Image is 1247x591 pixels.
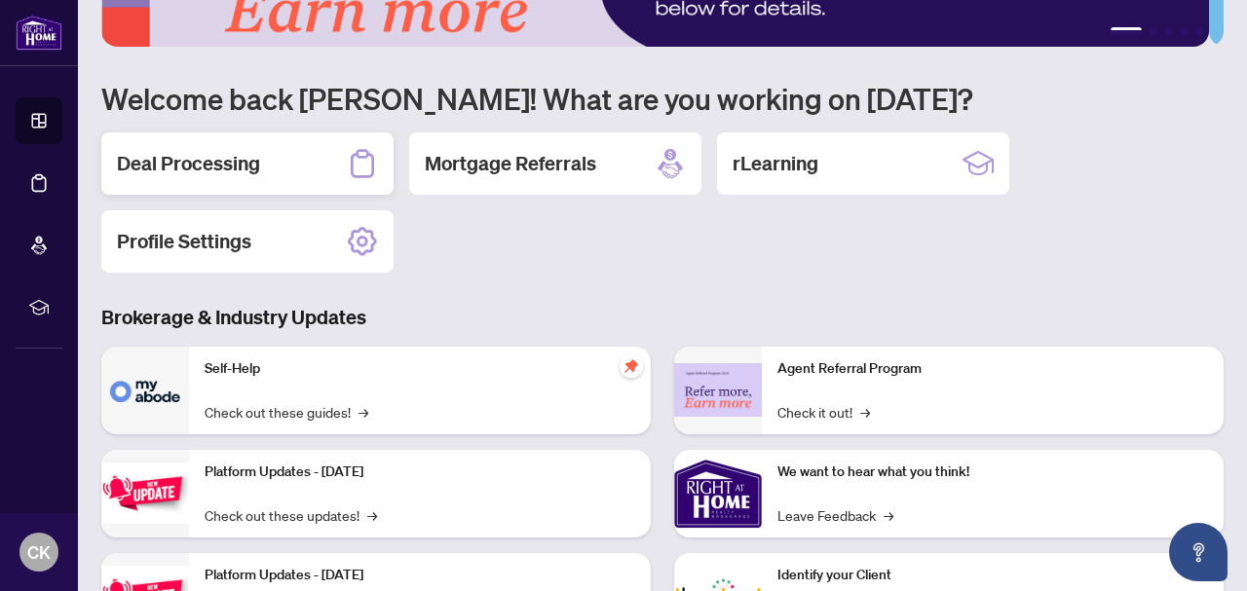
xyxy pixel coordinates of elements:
[16,15,62,51] img: logo
[101,80,1224,117] h1: Welcome back [PERSON_NAME]! What are you working on [DATE]?
[205,401,368,423] a: Check out these guides!→
[367,504,377,526] span: →
[205,358,635,380] p: Self-Help
[117,228,251,255] h2: Profile Settings
[777,565,1208,586] p: Identify your Client
[1165,27,1173,35] button: 3
[777,401,870,423] a: Check it out!→
[1169,523,1228,581] button: Open asap
[733,150,818,177] h2: rLearning
[1196,27,1204,35] button: 5
[1181,27,1189,35] button: 4
[674,363,762,417] img: Agent Referral Program
[777,462,1208,483] p: We want to hear what you think!
[101,347,189,434] img: Self-Help
[205,565,635,586] p: Platform Updates - [DATE]
[860,401,870,423] span: →
[205,504,377,526] a: Check out these updates!→
[359,401,368,423] span: →
[777,358,1208,380] p: Agent Referral Program
[101,462,189,524] img: Platform Updates - July 21, 2025
[117,150,260,177] h2: Deal Processing
[27,538,51,566] span: CK
[674,450,762,537] img: We want to hear what you think!
[1111,27,1142,35] button: 1
[425,150,596,177] h2: Mortgage Referrals
[777,504,893,526] a: Leave Feedback→
[205,462,635,483] p: Platform Updates - [DATE]
[1150,27,1157,35] button: 2
[884,504,893,526] span: →
[620,354,643,378] span: pushpin
[101,304,1224,331] h3: Brokerage & Industry Updates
